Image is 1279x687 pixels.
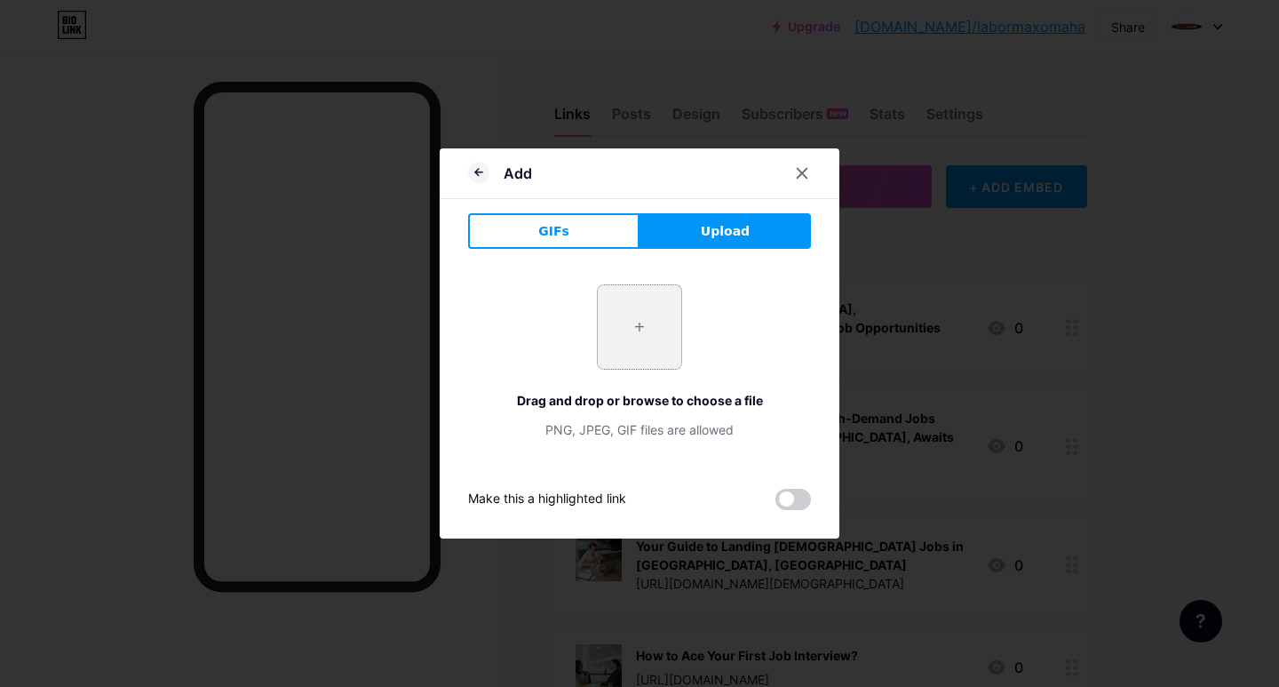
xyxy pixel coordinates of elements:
div: Make this a highlighted link [468,489,626,510]
div: PNG, JPEG, GIF files are allowed [468,420,811,439]
span: GIFs [538,222,569,241]
button: Upload [639,213,811,249]
span: Upload [701,222,750,241]
button: GIFs [468,213,639,249]
div: Drag and drop or browse to choose a file [468,391,811,410]
div: Add [504,163,532,184]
